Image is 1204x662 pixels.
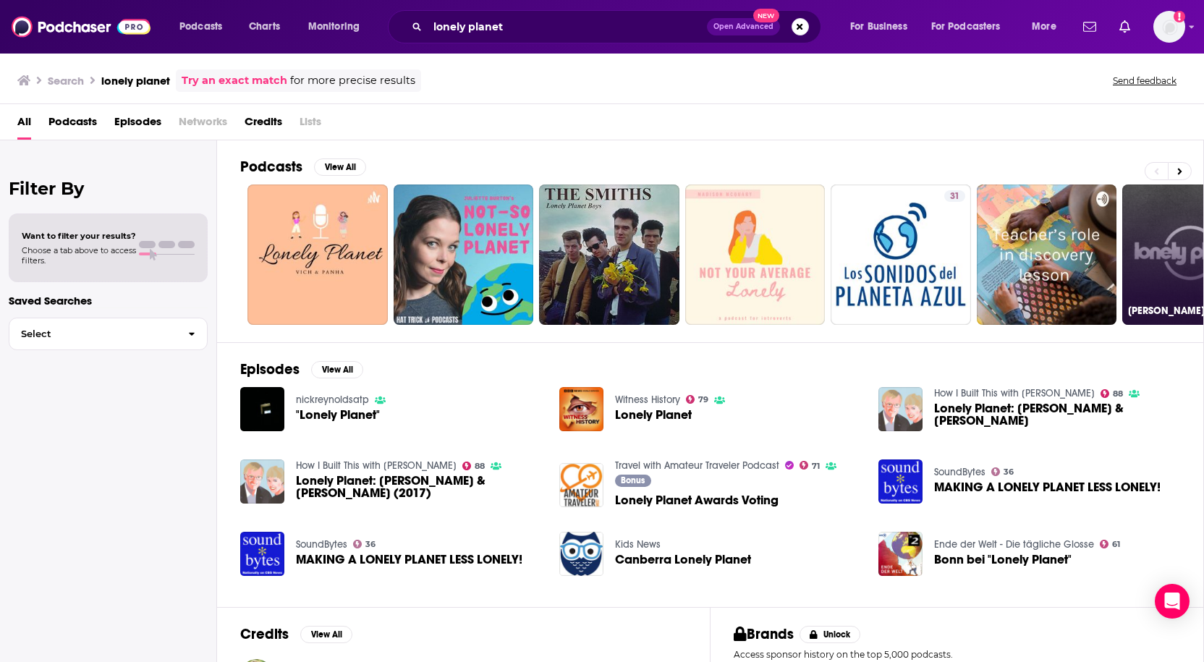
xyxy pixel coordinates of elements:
img: Lonely Planet: Maureen & Tony Wheeler [878,387,923,431]
a: Podcasts [48,110,97,140]
span: New [753,9,779,22]
div: Open Intercom Messenger [1155,584,1190,619]
h2: Episodes [240,360,300,378]
a: "Lonely Planet" [296,409,380,421]
span: 36 [1004,469,1014,475]
a: Kids News [615,538,661,551]
h3: lonely planet [101,74,170,88]
span: Want to filter your results? [22,231,136,241]
a: 31 [831,184,971,325]
a: Lonely Planet: Maureen & Tony Wheeler [934,402,1180,427]
button: open menu [169,15,241,38]
img: Podchaser - Follow, Share and Rate Podcasts [12,13,150,41]
img: Lonely Planet [559,387,603,431]
a: How I Built This with Guy Raz [934,387,1095,399]
button: Send feedback [1108,75,1181,87]
h2: Filter By [9,178,208,199]
img: MAKING A LONELY PLANET LESS LONELY! [878,459,923,504]
button: View All [300,626,352,643]
span: For Podcasters [931,17,1001,37]
img: "Lonely Planet" [240,387,284,431]
button: Unlock [800,626,861,643]
img: MAKING A LONELY PLANET LESS LONELY! [240,532,284,576]
a: Lonely Planet Awards Voting [615,494,779,506]
img: Lonely Planet Awards Voting [559,463,603,507]
span: Lonely Planet: [PERSON_NAME] & [PERSON_NAME] (2017) [296,475,542,499]
button: View All [314,158,366,176]
a: Ende der Welt - Die tägliche Glosse [934,538,1094,551]
span: 88 [475,463,485,470]
a: 31 [944,190,965,202]
button: Open AdvancedNew [707,18,780,35]
a: Canberra Lonely Planet [615,553,751,566]
span: Logged in as helenma123 [1153,11,1185,43]
span: for more precise results [290,72,415,89]
span: Podcasts [179,17,222,37]
a: Charts [239,15,289,38]
button: View All [311,361,363,378]
h3: Search [48,74,84,88]
p: Access sponsor history on the top 5,000 podcasts. [734,649,1180,660]
a: Episodes [114,110,161,140]
a: Bonn bei "Lonely Planet" [934,553,1072,566]
a: Witness History [615,394,680,406]
input: Search podcasts, credits, & more... [428,15,707,38]
span: More [1032,17,1056,37]
button: open menu [1022,15,1074,38]
p: Saved Searches [9,294,208,307]
a: Lonely Planet: Maureen & Tony Wheeler (2017) [240,459,284,504]
span: Choose a tab above to access filters. [22,245,136,266]
a: Show notifications dropdown [1114,14,1136,39]
span: Charts [249,17,280,37]
a: MAKING A LONELY PLANET LESS LONELY! [934,481,1161,493]
a: Show notifications dropdown [1077,14,1102,39]
img: Bonn bei "Lonely Planet" [878,532,923,576]
a: nickreynoldsatp [296,394,369,406]
svg: Add a profile image [1174,11,1185,22]
span: 36 [365,541,376,548]
a: How I Built This with Guy Raz [296,459,457,472]
a: SoundBytes [296,538,347,551]
button: open menu [840,15,925,38]
img: Canberra Lonely Planet [559,532,603,576]
img: User Profile [1153,11,1185,43]
span: Lists [300,110,321,140]
button: Select [9,318,208,350]
a: Lonely Planet: Maureen & Tony Wheeler (2017) [296,475,542,499]
a: 61 [1100,540,1121,548]
a: 88 [462,462,486,470]
span: Networks [179,110,227,140]
span: Bonus [621,476,645,485]
a: SoundBytes [934,466,985,478]
a: Travel with Amateur Traveler Podcast [615,459,779,472]
span: 88 [1113,391,1123,397]
span: Select [9,329,177,339]
a: MAKING A LONELY PLANET LESS LONELY! [296,553,522,566]
span: Credits [245,110,282,140]
button: open menu [922,15,1022,38]
span: For Business [850,17,907,37]
a: CreditsView All [240,625,352,643]
a: Try an exact match [182,72,287,89]
h2: Brands [734,625,794,643]
a: Lonely Planet [615,409,692,421]
button: Show profile menu [1153,11,1185,43]
div: Search podcasts, credits, & more... [402,10,835,43]
a: All [17,110,31,140]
